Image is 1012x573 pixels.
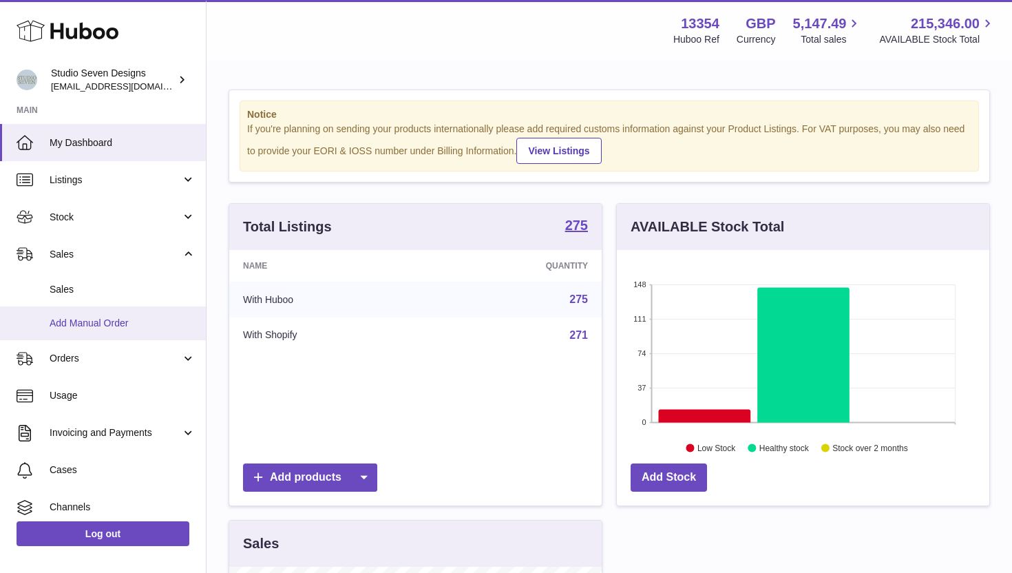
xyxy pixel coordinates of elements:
[746,14,775,33] strong: GBP
[50,136,196,149] span: My Dashboard
[697,443,736,452] text: Low Stock
[243,534,279,553] h3: Sales
[633,280,646,289] text: 148
[759,443,810,452] text: Healthy stock
[50,174,181,187] span: Listings
[565,218,588,235] a: 275
[50,501,196,514] span: Channels
[631,463,707,492] a: Add Stock
[516,138,601,164] a: View Listings
[50,389,196,402] span: Usage
[243,463,377,492] a: Add products
[247,123,971,164] div: If you're planning on sending your products internationally please add required customs informati...
[569,329,588,341] a: 271
[247,108,971,121] strong: Notice
[229,317,430,353] td: With Shopify
[793,14,847,33] span: 5,147.49
[737,33,776,46] div: Currency
[17,521,189,546] a: Log out
[801,33,862,46] span: Total sales
[51,67,175,93] div: Studio Seven Designs
[51,81,202,92] span: [EMAIL_ADDRESS][DOMAIN_NAME]
[50,352,181,365] span: Orders
[229,250,430,282] th: Name
[879,14,995,46] a: 215,346.00 AVAILABLE Stock Total
[565,218,588,232] strong: 275
[17,70,37,90] img: contact.studiosevendesigns@gmail.com
[642,418,646,426] text: 0
[911,14,980,33] span: 215,346.00
[50,463,196,477] span: Cases
[832,443,907,452] text: Stock over 2 months
[633,315,646,323] text: 111
[243,218,332,236] h3: Total Listings
[879,33,995,46] span: AVAILABLE Stock Total
[50,248,181,261] span: Sales
[50,317,196,330] span: Add Manual Order
[637,384,646,392] text: 37
[430,250,602,282] th: Quantity
[681,14,719,33] strong: 13354
[50,426,181,439] span: Invoicing and Payments
[229,282,430,317] td: With Huboo
[673,33,719,46] div: Huboo Ref
[50,211,181,224] span: Stock
[793,14,863,46] a: 5,147.49 Total sales
[637,349,646,357] text: 74
[631,218,784,236] h3: AVAILABLE Stock Total
[569,293,588,305] a: 275
[50,283,196,296] span: Sales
